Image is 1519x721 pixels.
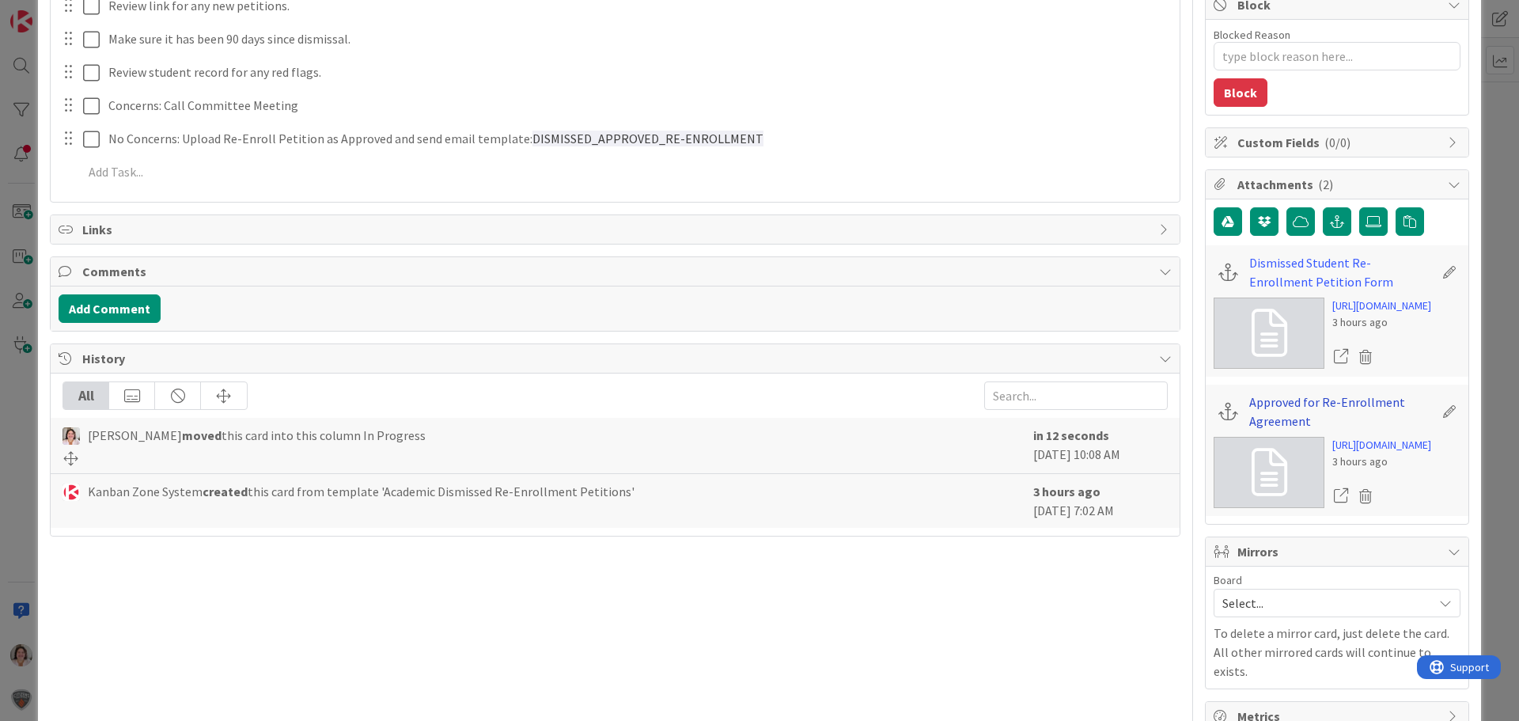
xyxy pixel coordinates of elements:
span: Custom Fields [1237,133,1440,152]
p: Review student record for any red flags. [108,63,1169,82]
button: Add Comment [59,294,161,323]
span: Links [82,220,1151,239]
span: Board [1214,575,1242,586]
a: Approved for Re-Enrollment Agreement [1249,393,1434,431]
span: History [82,349,1151,368]
p: Make sure it has been 90 days since dismissal. [108,30,1169,48]
b: created [203,484,248,499]
p: To delete a mirror card, just delete the card. All other mirrored cards will continue to exists. [1214,624,1460,681]
img: EW [63,427,80,445]
div: 3 hours ago [1332,453,1431,470]
b: moved [182,427,222,443]
div: [DATE] 10:08 AM [1033,426,1168,465]
label: Blocked Reason [1214,28,1290,42]
span: DISMISSED_APPROVED_RE-ENROLLMENT [532,131,763,146]
span: ( 2 ) [1318,176,1333,192]
span: [PERSON_NAME] this card into this column In Progress [88,426,426,445]
span: Mirrors [1237,542,1440,561]
button: Block [1214,78,1267,107]
b: in 12 seconds [1033,427,1109,443]
span: Support [33,2,72,21]
a: Open [1332,347,1350,367]
a: [URL][DOMAIN_NAME] [1332,298,1431,314]
p: No Concerns: Upload Re-Enroll Petition as Approved and send email template: [108,130,1169,148]
input: Search... [984,381,1168,410]
span: Comments [82,262,1151,281]
span: Select... [1222,592,1425,614]
a: Open [1332,486,1350,507]
b: 3 hours ago [1033,484,1100,499]
span: Kanban Zone System this card from template 'Academic Dismissed Re-Enrollment Petitions' [88,482,634,501]
div: 3 hours ago [1332,314,1431,331]
a: Dismissed Student Re-Enrollment Petition Form [1249,253,1434,291]
div: [DATE] 7:02 AM [1033,482,1168,520]
p: Concerns: Call Committee Meeting [108,97,1169,115]
img: KS [63,484,80,501]
div: All [63,382,109,409]
span: Attachments [1237,175,1440,194]
span: ( 0/0 ) [1324,135,1350,150]
a: [URL][DOMAIN_NAME] [1332,437,1431,453]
